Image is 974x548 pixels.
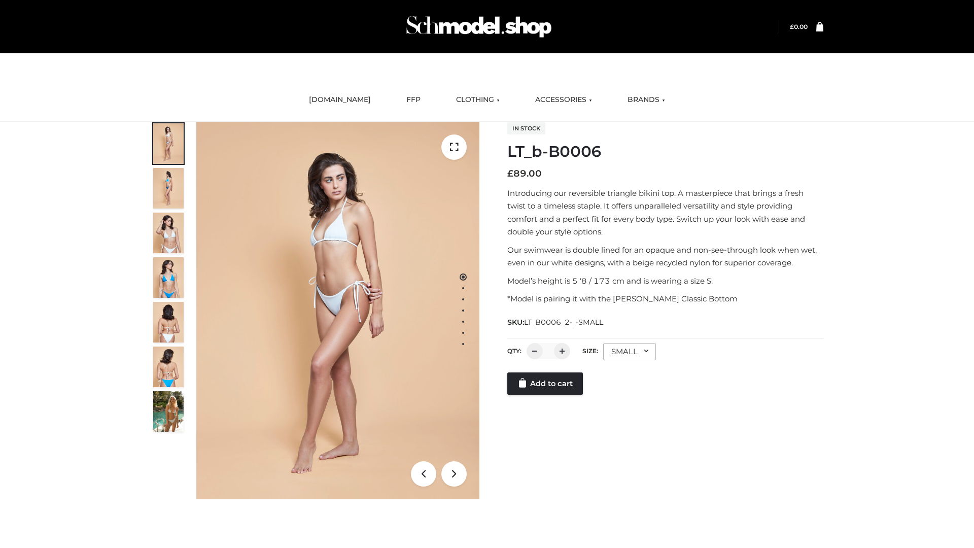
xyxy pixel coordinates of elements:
p: Introducing our reversible triangle bikini top. A masterpiece that brings a fresh twist to a time... [507,187,823,238]
img: ArielClassicBikiniTop_CloudNine_AzureSky_OW114ECO_1 [196,122,479,499]
a: ACCESSORIES [528,89,600,111]
bdi: 0.00 [790,23,808,30]
span: SKU: [507,316,604,328]
a: CLOTHING [448,89,507,111]
img: ArielClassicBikiniTop_CloudNine_AzureSky_OW114ECO_1-scaled.jpg [153,123,184,164]
p: *Model is pairing it with the [PERSON_NAME] Classic Bottom [507,292,823,305]
a: BRANDS [620,89,673,111]
p: Our swimwear is double lined for an opaque and non-see-through look when wet, even in our white d... [507,244,823,269]
h1: LT_b-B0006 [507,143,823,161]
img: ArielClassicBikiniTop_CloudNine_AzureSky_OW114ECO_3-scaled.jpg [153,213,184,253]
a: £0.00 [790,23,808,30]
img: ArielClassicBikiniTop_CloudNine_AzureSky_OW114ECO_2-scaled.jpg [153,168,184,209]
img: ArielClassicBikiniTop_CloudNine_AzureSky_OW114ECO_4-scaled.jpg [153,257,184,298]
a: Add to cart [507,372,583,395]
label: Size: [582,347,598,355]
img: Arieltop_CloudNine_AzureSky2.jpg [153,391,184,432]
p: Model’s height is 5 ‘8 / 173 cm and is wearing a size S. [507,275,823,288]
label: QTY: [507,347,521,355]
span: £ [507,168,513,179]
img: ArielClassicBikiniTop_CloudNine_AzureSky_OW114ECO_8-scaled.jpg [153,347,184,387]
span: In stock [507,122,545,134]
a: [DOMAIN_NAME] [301,89,378,111]
div: SMALL [603,343,656,360]
img: ArielClassicBikiniTop_CloudNine_AzureSky_OW114ECO_7-scaled.jpg [153,302,184,342]
bdi: 89.00 [507,168,542,179]
a: FFP [399,89,428,111]
span: £ [790,23,794,30]
span: LT_B0006_2-_-SMALL [524,318,603,327]
img: Schmodel Admin 964 [403,7,555,47]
